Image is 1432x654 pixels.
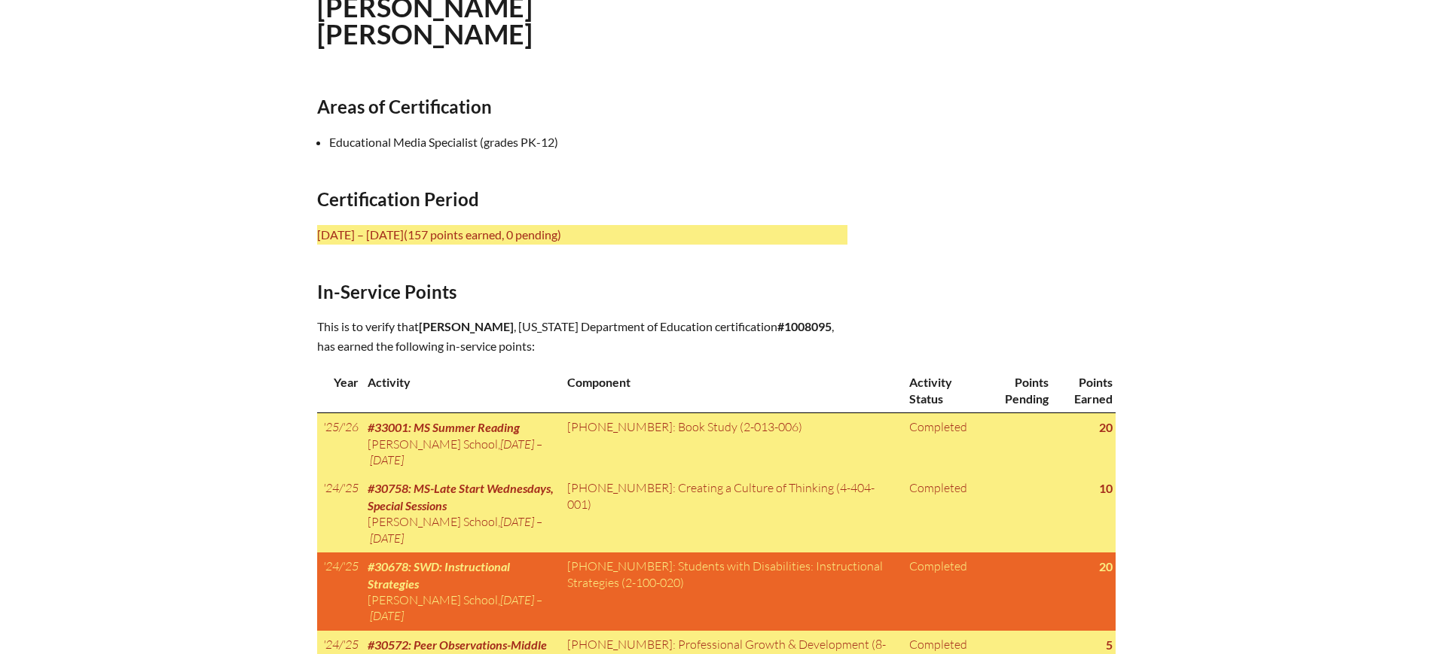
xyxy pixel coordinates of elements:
td: Completed [903,413,983,475]
span: #30678: SWD: Instructional Strategies [368,559,510,590]
td: '25/'26 [317,413,362,475]
td: Completed [903,552,983,631]
span: [DATE] – [DATE] [368,592,542,623]
td: Completed [903,474,983,552]
span: (157 points earned, 0 pending) [404,227,561,242]
p: This is to verify that , [US_STATE] Department of Education certification , has earned the follow... [317,317,847,356]
span: #30758: MS-Late Start Wednesdays, Special Sessions [368,481,554,512]
strong: 20 [1099,420,1113,434]
th: Activity Status [903,368,983,412]
strong: 5 [1106,637,1113,652]
span: [PERSON_NAME] [419,319,514,333]
th: Points Earned [1052,368,1116,412]
span: #33001: MS Summer Reading [368,420,520,434]
th: Year [317,368,362,412]
td: , [362,413,561,475]
h2: Areas of Certification [317,96,847,117]
p: [DATE] – [DATE] [317,225,847,245]
td: [PHONE_NUMBER]: Creating a Culture of Thinking (4-404-001) [561,474,903,552]
span: [PERSON_NAME] School [368,592,498,607]
b: #1008095 [777,319,832,333]
span: [PERSON_NAME] School [368,514,498,529]
td: '24/'25 [317,552,362,631]
td: , [362,552,561,631]
h2: In-Service Points [317,281,847,303]
li: Educational Media Specialist (grades PK-12) [329,132,860,152]
span: [DATE] – [DATE] [368,514,542,545]
th: Activity [362,368,561,412]
span: [DATE] – [DATE] [368,437,542,467]
th: Component [561,368,903,412]
td: '24/'25 [317,474,362,552]
span: [PERSON_NAME] School [368,437,498,452]
td: , [362,474,561,552]
td: [PHONE_NUMBER]: Book Study (2-013-006) [561,413,903,475]
h2: Certification Period [317,188,847,210]
strong: 20 [1099,559,1113,573]
td: [PHONE_NUMBER]: Students with Disabilities: Instructional Strategies (2-100-020) [561,552,903,631]
strong: 10 [1099,481,1113,495]
th: Points Pending [982,368,1052,412]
